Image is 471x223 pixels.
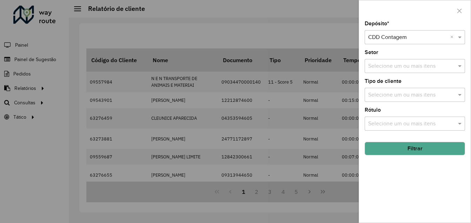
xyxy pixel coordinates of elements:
label: Setor [365,48,378,57]
label: Tipo de cliente [365,77,402,85]
button: Filtrar [365,142,465,155]
label: Rótulo [365,106,381,114]
span: Clear all [450,33,456,41]
label: Depósito [365,19,389,28]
